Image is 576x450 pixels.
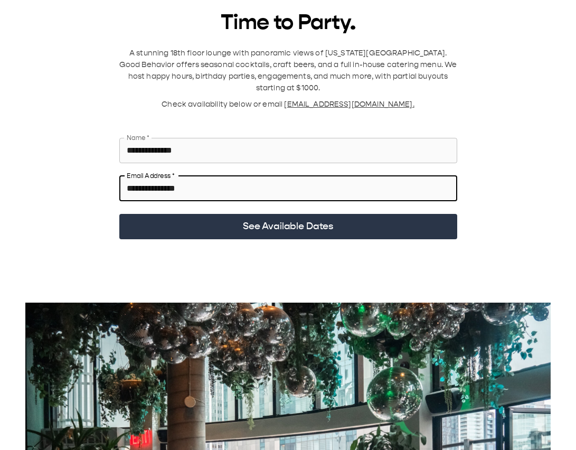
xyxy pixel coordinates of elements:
[162,100,284,109] span: Check availability below or email
[284,100,414,109] span: [EMAIL_ADDRESS][DOMAIN_NAME].
[127,133,149,142] label: Name
[119,48,457,94] p: A stunning 18th floor lounge with panoramic views of [US_STATE][GEOGRAPHIC_DATA]. Good Behavior o...
[119,10,457,35] h1: Time to Party.
[127,171,174,180] label: Email Address
[119,214,457,239] button: See Available Dates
